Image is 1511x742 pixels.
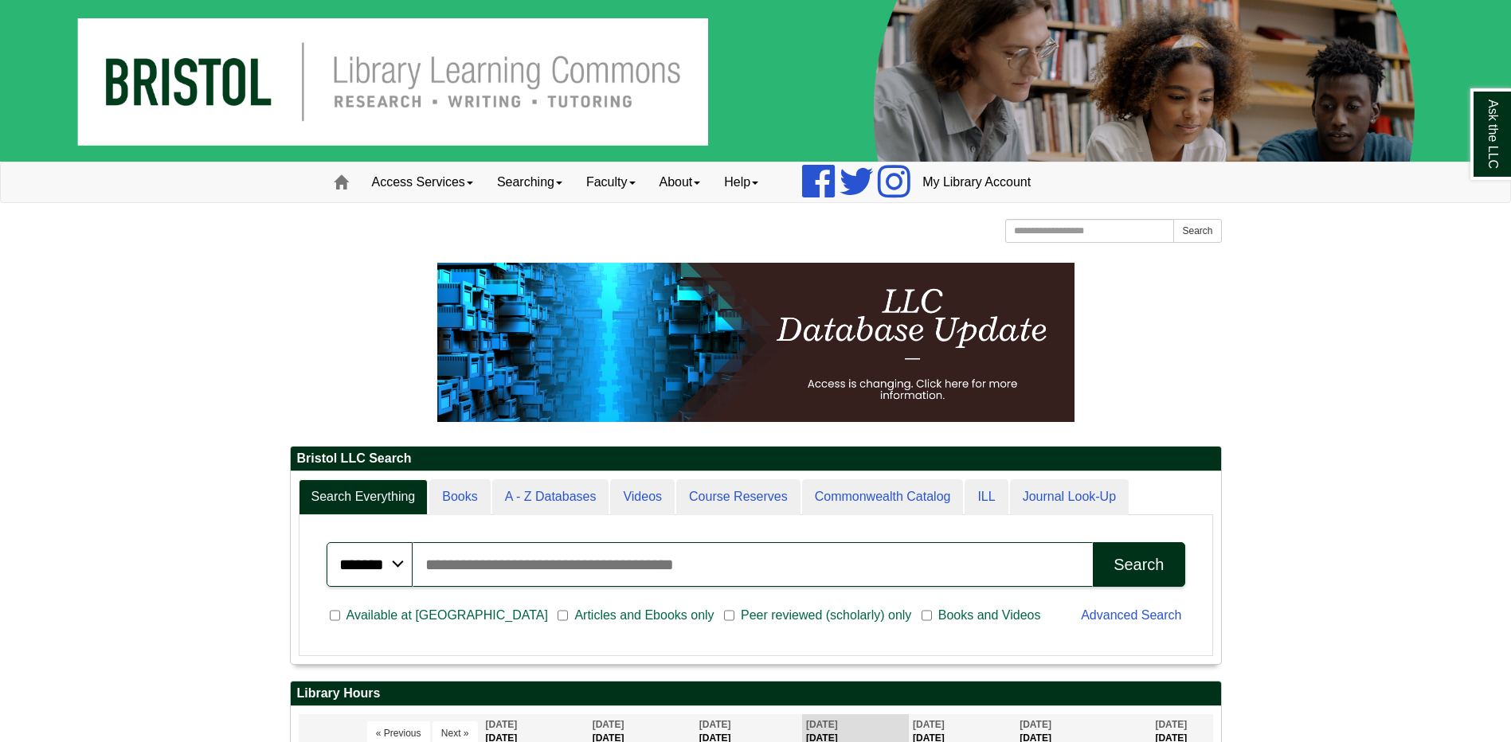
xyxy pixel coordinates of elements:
[291,681,1221,706] h2: Library Hours
[676,479,801,515] a: Course Reserves
[1093,542,1184,587] button: Search
[932,606,1047,625] span: Books and Videos
[1020,719,1051,730] span: [DATE]
[593,719,624,730] span: [DATE]
[965,479,1008,515] a: ILL
[910,162,1043,202] a: My Library Account
[429,479,490,515] a: Books
[330,608,340,623] input: Available at [GEOGRAPHIC_DATA]
[1155,719,1187,730] span: [DATE]
[922,608,932,623] input: Books and Videos
[437,263,1075,422] img: HTML tutorial
[299,479,429,515] a: Search Everything
[486,719,518,730] span: [DATE]
[734,606,918,625] span: Peer reviewed (scholarly) only
[712,162,770,202] a: Help
[802,479,964,515] a: Commonwealth Catalog
[648,162,713,202] a: About
[913,719,945,730] span: [DATE]
[568,606,720,625] span: Articles and Ebooks only
[610,479,675,515] a: Videos
[1081,608,1181,622] a: Advanced Search
[806,719,838,730] span: [DATE]
[558,608,568,623] input: Articles and Ebooks only
[1114,556,1164,574] div: Search
[574,162,648,202] a: Faculty
[1173,219,1221,243] button: Search
[485,162,574,202] a: Searching
[360,162,485,202] a: Access Services
[492,479,609,515] a: A - Z Databases
[291,447,1221,471] h2: Bristol LLC Search
[340,606,554,625] span: Available at [GEOGRAPHIC_DATA]
[699,719,731,730] span: [DATE]
[724,608,734,623] input: Peer reviewed (scholarly) only
[1010,479,1129,515] a: Journal Look-Up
